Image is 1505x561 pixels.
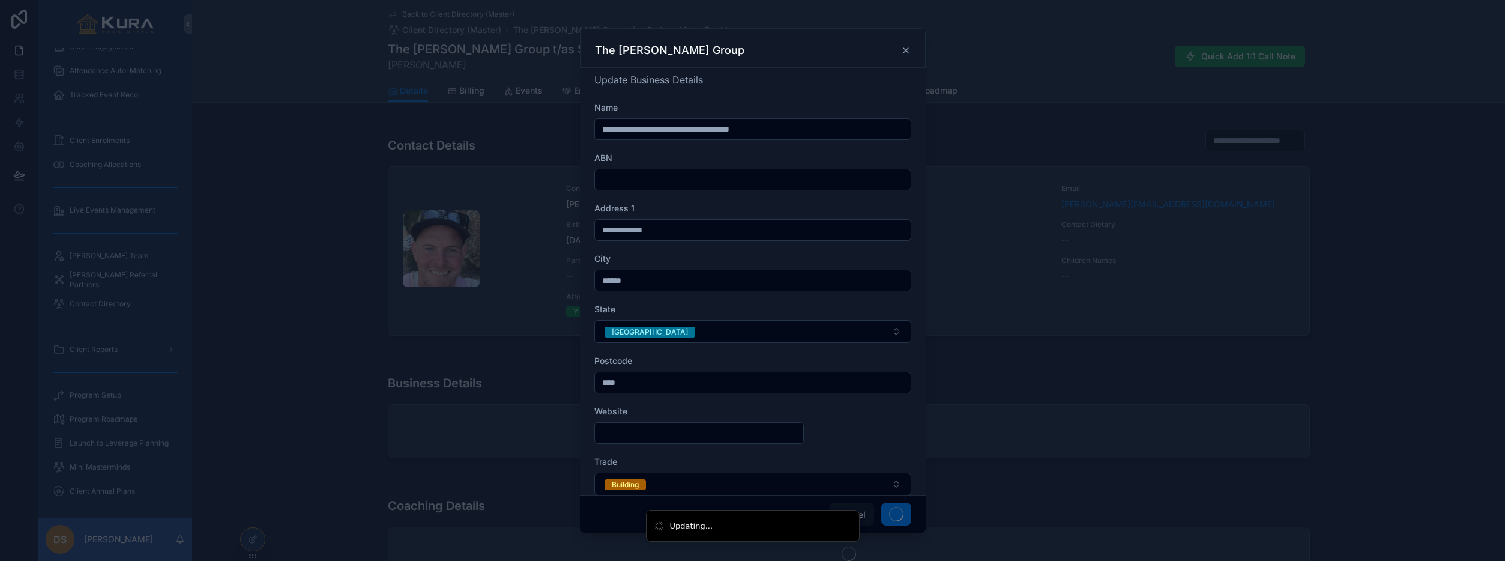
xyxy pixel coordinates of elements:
button: Select Button [594,320,911,343]
button: Select Button [594,473,911,496]
h3: The [PERSON_NAME] Group [595,43,744,58]
div: Updating... [670,520,713,532]
span: Address 1 [594,203,635,213]
span: ABN [594,153,612,163]
span: State [594,304,615,314]
div: Building [612,479,639,490]
span: Postcode [594,356,632,366]
span: City [594,253,611,264]
span: Name [594,102,618,112]
h4: Update Business Details [594,73,911,87]
span: Trade [594,456,617,467]
div: [GEOGRAPHIC_DATA] [612,327,688,338]
span: Website [594,406,627,416]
